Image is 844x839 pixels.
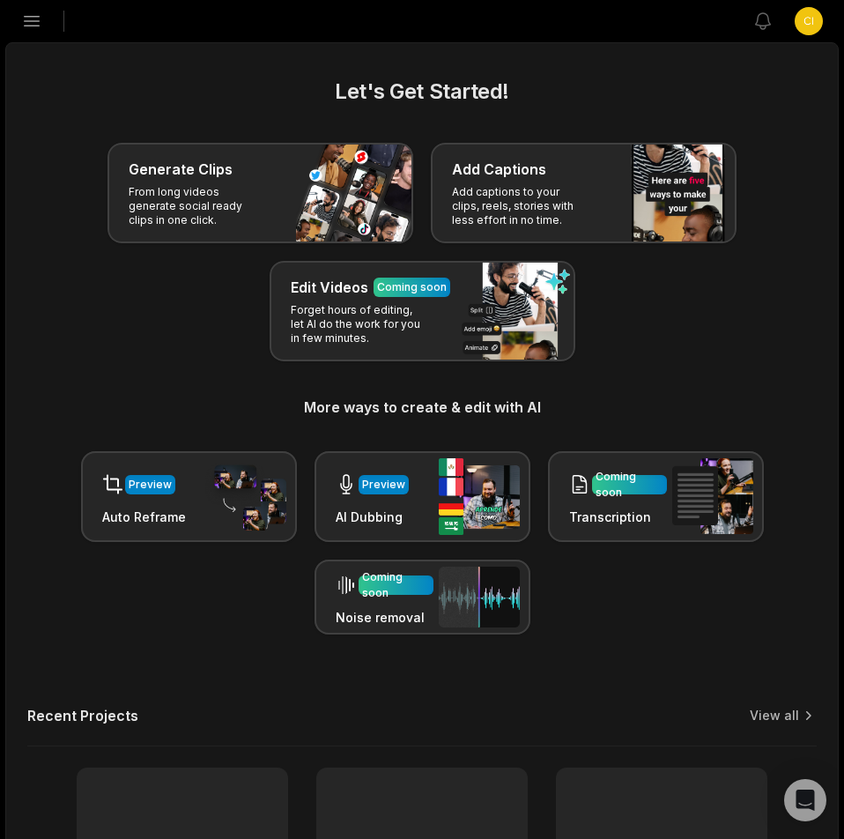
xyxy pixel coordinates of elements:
[129,185,265,227] p: From long videos generate social ready clips in one click.
[102,508,186,526] h3: Auto Reframe
[784,779,826,821] div: Open Intercom Messenger
[291,277,368,298] h3: Edit Videos
[672,458,753,534] img: transcription.png
[569,508,667,526] h3: Transcription
[362,569,430,601] div: Coming soon
[596,469,663,501] div: Coming soon
[205,463,286,531] img: auto_reframe.png
[27,76,817,108] h2: Let's Get Started!
[362,477,405,493] div: Preview
[27,397,817,418] h3: More ways to create & edit with AI
[291,303,427,345] p: Forget hours of editing, let AI do the work for you in few minutes.
[439,458,520,535] img: ai_dubbing.png
[377,279,447,295] div: Coming soon
[336,508,409,526] h3: AI Dubbing
[129,477,172,493] div: Preview
[452,159,546,180] h3: Add Captions
[750,707,799,724] a: View all
[27,707,138,724] h2: Recent Projects
[452,185,589,227] p: Add captions to your clips, reels, stories with less effort in no time.
[336,608,433,627] h3: Noise removal
[129,159,233,180] h3: Generate Clips
[439,567,520,627] img: noise_removal.png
